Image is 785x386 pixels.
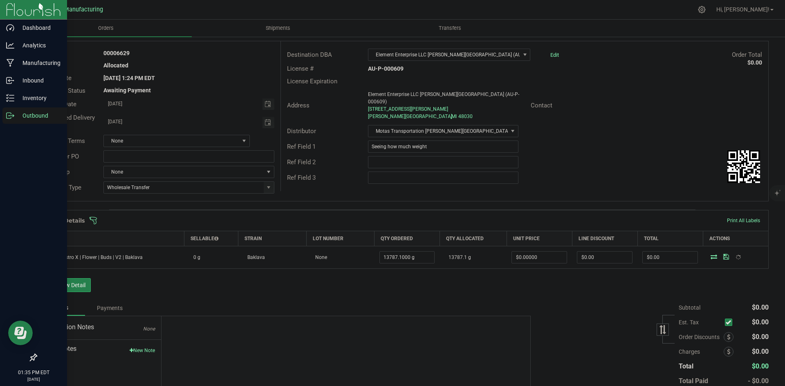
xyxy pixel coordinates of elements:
[368,125,507,137] span: Motas Transportation [PERSON_NAME][GEOGRAPHIC_DATA] (AU-ST-000137)
[287,174,316,181] span: Ref Field 3
[679,348,724,355] span: Charges
[440,231,507,246] th: Qty Allocated
[444,254,471,260] span: 13787.1 g
[725,317,736,328] span: Calculate excise tax
[727,150,760,183] img: Scan me!
[748,377,769,385] span: - $0.00
[238,231,307,246] th: Strain
[103,75,155,81] strong: [DATE] 1:24 PM EDT
[262,117,274,128] span: Toggle calendar
[732,255,745,260] span: Delete Order Detail
[720,254,732,259] span: Save Order Detail
[512,252,567,263] input: 0
[14,23,63,33] p: Dashboard
[752,303,769,311] span: $0.00
[64,6,103,13] span: Manufacturing
[727,150,760,183] qrcode: 00006629
[192,20,364,37] a: Shipments
[732,51,762,58] span: Order Total
[747,59,762,66] strong: $0.00
[184,231,238,246] th: Sellable
[577,252,632,263] input: 0
[6,76,14,85] inline-svg: Inbound
[643,252,698,263] input: 0
[287,127,316,135] span: Distributor
[14,76,63,85] p: Inbound
[679,319,722,326] span: Est. Tax
[679,362,693,370] span: Total
[14,58,63,68] p: Manufacturing
[6,41,14,49] inline-svg: Analytics
[189,254,200,260] span: 0 g
[375,231,440,246] th: Qty Ordered
[87,25,125,32] span: Orders
[43,344,155,354] span: Order Notes
[428,25,472,32] span: Transfers
[368,106,448,112] span: [STREET_ADDRESS][PERSON_NAME]
[703,231,768,246] th: Actions
[531,102,552,109] span: Contact
[14,93,63,103] p: Inventory
[752,333,769,341] span: $0.00
[752,362,769,370] span: $0.00
[104,135,239,147] span: None
[20,20,192,37] a: Orders
[287,143,316,150] span: Ref Field 1
[143,326,155,332] span: None
[243,254,265,260] span: Baklava
[306,231,375,246] th: Lot Number
[130,347,155,354] button: New Note
[368,49,520,60] span: Element Enterprise LLC [PERSON_NAME][GEOGRAPHIC_DATA] (AU-P-000609)
[697,6,707,13] div: Manage settings
[287,102,310,109] span: Address
[368,114,452,119] span: [PERSON_NAME][GEOGRAPHIC_DATA]
[42,254,143,260] span: Mitten Distro X | Flower | Buds | V2 | Baklava
[14,111,63,120] p: Outbound
[85,301,134,315] div: Payments
[679,377,708,385] span: Total Paid
[451,114,457,119] span: MI
[550,52,559,58] a: Edit
[287,78,337,85] span: License Expiration
[368,65,404,72] strong: AU-P-000609
[716,6,769,13] span: Hi, [PERSON_NAME]!
[6,94,14,102] inline-svg: Inventory
[8,321,33,345] iframe: Resource center
[679,304,700,311] span: Subtotal
[752,348,769,355] span: $0.00
[103,87,151,94] strong: Awaiting Payment
[572,231,637,246] th: Line Discount
[37,231,184,246] th: Item
[4,376,63,382] p: [DATE]
[507,231,572,246] th: Unit Price
[14,40,63,50] p: Analytics
[380,252,435,263] input: 0
[43,322,155,332] span: Destination Notes
[262,98,274,110] span: Toggle calendar
[103,50,130,56] strong: 00006629
[368,91,519,105] span: Element Enterprise LLC [PERSON_NAME][GEOGRAPHIC_DATA] (AU-P-000609)
[104,166,263,178] span: None
[287,51,332,58] span: Destination DBA
[255,25,301,32] span: Shipments
[6,24,14,32] inline-svg: Dashboard
[4,369,63,376] p: 01:35 PM EDT
[637,231,703,246] th: Total
[6,112,14,120] inline-svg: Outbound
[287,65,314,72] span: License #
[103,62,128,69] strong: Allocated
[458,114,473,119] span: 48030
[43,114,95,131] span: Requested Delivery Date
[311,254,327,260] span: None
[364,20,536,37] a: Transfers
[752,318,769,326] span: $0.00
[679,334,724,340] span: Order Discounts
[287,158,316,166] span: Ref Field 2
[6,59,14,67] inline-svg: Manufacturing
